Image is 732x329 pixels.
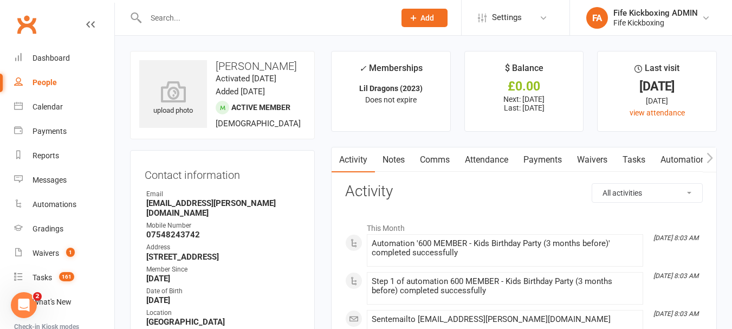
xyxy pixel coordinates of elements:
i: [DATE] 8:03 AM [653,272,698,280]
a: Waivers [569,147,615,172]
a: Calendar [14,95,114,119]
strong: Lil Dragons (2023) [359,84,423,93]
div: Waivers [33,249,59,257]
div: Date of Birth [146,286,300,296]
div: Automations [33,200,76,209]
a: Comms [412,147,457,172]
a: view attendance [630,108,685,117]
a: Reports [14,144,114,168]
div: People [33,78,57,87]
span: Sent email to [EMAIL_ADDRESS][PERSON_NAME][DOMAIN_NAME] [372,314,611,324]
input: Search... [142,10,387,25]
span: Does not expire [365,95,417,104]
i: ✓ [359,63,366,74]
a: Notes [375,147,412,172]
span: 2 [33,292,42,301]
strong: [EMAIL_ADDRESS][PERSON_NAME][DOMAIN_NAME] [146,198,300,218]
div: Email [146,189,300,199]
div: Gradings [33,224,63,233]
span: [DEMOGRAPHIC_DATA] [216,119,301,128]
span: Active member [231,103,290,112]
a: Waivers 1 [14,241,114,266]
div: What's New [33,298,72,306]
div: Last visit [634,61,679,81]
time: Activated [DATE] [216,74,276,83]
div: [DATE] [607,81,707,92]
div: upload photo [139,81,207,117]
div: Step 1 of automation 600 MEMBER - Kids Birthday Party (3 months before) completed successfully [372,277,638,295]
strong: [DATE] [146,295,300,305]
div: Member Since [146,265,300,275]
div: Fife Kickboxing ADMIN [613,8,698,18]
a: Messages [14,168,114,192]
div: Calendar [33,102,63,111]
a: Automations [14,192,114,217]
span: Add [420,14,434,22]
a: Automations [653,147,717,172]
div: Messages [33,176,67,184]
a: Tasks 161 [14,266,114,290]
a: Payments [516,147,569,172]
a: What's New [14,290,114,314]
div: £0.00 [475,81,574,92]
li: This Month [345,217,703,234]
h3: Activity [345,183,703,200]
iframe: Intercom live chat [11,292,37,318]
a: Dashboard [14,46,114,70]
i: [DATE] 8:03 AM [653,234,698,242]
div: Mobile Number [146,221,300,231]
div: Address [146,242,300,253]
div: Dashboard [33,54,70,62]
div: Memberships [359,61,423,81]
h3: Contact information [145,165,300,181]
span: Settings [492,5,522,30]
div: Payments [33,127,67,136]
div: FA [586,7,608,29]
span: 1 [66,248,75,257]
strong: [GEOGRAPHIC_DATA] [146,317,300,327]
a: Tasks [615,147,653,172]
strong: 07548243742 [146,230,300,240]
div: Automation '600 MEMBER - Kids Birthday Party (3 months before)' completed successfully [372,239,638,257]
strong: [STREET_ADDRESS] [146,252,300,262]
i: [DATE] 8:03 AM [653,310,698,318]
div: Location [146,308,300,318]
div: Tasks [33,273,52,282]
div: [DATE] [607,95,707,107]
a: Activity [332,147,375,172]
h3: [PERSON_NAME] [139,60,306,72]
div: Reports [33,151,59,160]
a: Payments [14,119,114,144]
strong: [DATE] [146,274,300,283]
span: 161 [59,272,74,281]
div: Fife Kickboxing [613,18,698,28]
a: Gradings [14,217,114,241]
a: People [14,70,114,95]
a: Attendance [457,147,516,172]
p: Next: [DATE] Last: [DATE] [475,95,574,112]
div: $ Balance [505,61,543,81]
time: Added [DATE] [216,87,265,96]
button: Add [401,9,448,27]
a: Clubworx [13,11,40,38]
